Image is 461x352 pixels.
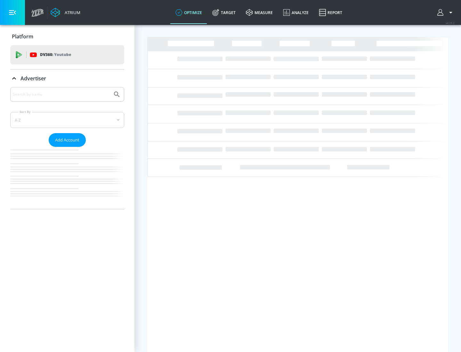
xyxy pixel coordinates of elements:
[49,133,86,147] button: Add Account
[10,147,124,209] nav: list of Advertiser
[207,1,241,24] a: Target
[40,51,71,58] p: DV360:
[10,28,124,45] div: Platform
[10,112,124,128] div: A-Z
[10,45,124,64] div: DV360: Youtube
[446,21,455,25] span: v 4.25.2
[20,75,46,82] p: Advertiser
[55,136,79,144] span: Add Account
[51,8,80,17] a: Atrium
[10,69,124,87] div: Advertiser
[62,10,80,15] div: Atrium
[10,87,124,209] div: Advertiser
[314,1,347,24] a: Report
[54,51,71,58] p: Youtube
[170,1,207,24] a: optimize
[13,90,110,99] input: Search by name
[12,33,33,40] p: Platform
[241,1,278,24] a: measure
[278,1,314,24] a: Analyze
[18,110,32,114] label: Sort By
